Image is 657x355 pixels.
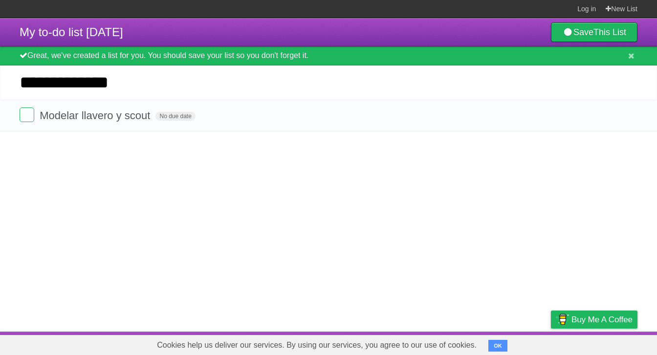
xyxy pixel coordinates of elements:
a: About [421,334,441,353]
span: Buy me a coffee [571,311,633,328]
a: Suggest a feature [576,334,637,353]
label: Done [20,107,34,122]
a: Terms [505,334,526,353]
button: OK [488,340,507,352]
a: Developers [453,334,493,353]
b: This List [593,27,626,37]
span: My to-do list [DATE] [20,25,123,39]
a: Buy me a coffee [551,311,637,329]
a: Privacy [538,334,564,353]
img: Buy me a coffee [556,311,569,328]
a: SaveThis List [551,22,637,42]
span: Cookies help us deliver our services. By using our services, you agree to our use of cookies. [147,335,486,355]
span: No due date [155,112,195,121]
span: Modelar llavero y scout [40,109,153,122]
